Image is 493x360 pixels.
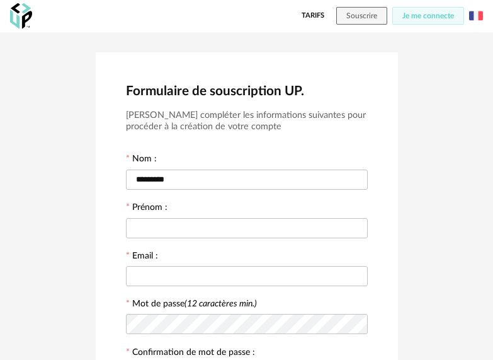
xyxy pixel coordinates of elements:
label: Mot de passe [132,299,257,308]
label: Email : [126,252,158,263]
label: Nom : [126,154,157,166]
img: fr [469,9,483,23]
label: Confirmation de mot de passe : [126,348,255,359]
img: OXP [10,3,32,29]
span: Je me connecte [402,12,454,20]
button: Souscrire [336,7,387,25]
i: (12 caractères min.) [184,299,257,308]
label: Prénom : [126,203,167,214]
h3: [PERSON_NAME] compléter les informations suivantes pour procéder à la création de votre compte [126,110,368,133]
a: Tarifs [302,7,324,25]
button: Je me connecte [392,7,464,25]
h2: Formulaire de souscription UP. [126,83,368,100]
span: Souscrire [346,12,377,20]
